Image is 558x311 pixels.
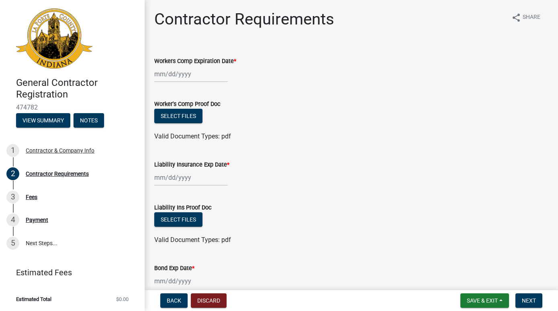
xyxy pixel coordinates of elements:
button: Next [515,293,542,308]
label: Bond Exp Date [154,266,194,271]
span: Next [522,297,536,304]
div: Contractor & Company Info [26,148,94,153]
a: Estimated Fees [6,264,132,281]
div: 2 [6,167,19,180]
button: View Summary [16,113,70,128]
label: Liability Insurance Exp Date [154,162,229,168]
label: Liability Ins Proof Doc [154,205,212,211]
label: Workers Comp Expiration Date [154,59,236,64]
button: Select files [154,212,202,227]
button: Back [160,293,188,308]
label: Worker's Comp Proof Doc [154,102,221,107]
input: mm/dd/yyyy [154,273,228,289]
div: 5 [6,237,19,250]
h4: General Contractor Registration [16,77,138,100]
wm-modal-confirm: Summary [16,118,70,124]
div: 3 [6,191,19,203]
div: 1 [6,144,19,157]
button: shareShare [505,10,547,25]
span: $0.00 [116,297,129,302]
div: Payment [26,217,48,223]
div: Contractor Requirements [26,171,89,177]
span: Back [167,297,181,304]
span: Save & Exit [467,297,498,304]
input: mm/dd/yyyy [154,169,228,186]
button: Save & Exit [460,293,509,308]
i: share [511,13,521,22]
h1: Contractor Requirements [154,10,334,29]
button: Notes [74,113,104,128]
wm-modal-confirm: Notes [74,118,104,124]
div: Fees [26,194,37,200]
span: Valid Document Types: pdf [154,236,231,244]
button: Discard [191,293,227,308]
span: Estimated Total [16,297,51,302]
span: Share [523,13,540,22]
button: Select files [154,109,202,123]
input: mm/dd/yyyy [154,66,228,82]
img: La Porte County, Indiana [16,8,92,69]
div: 4 [6,213,19,226]
span: 474782 [16,104,129,111]
span: Valid Document Types: pdf [154,132,231,140]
